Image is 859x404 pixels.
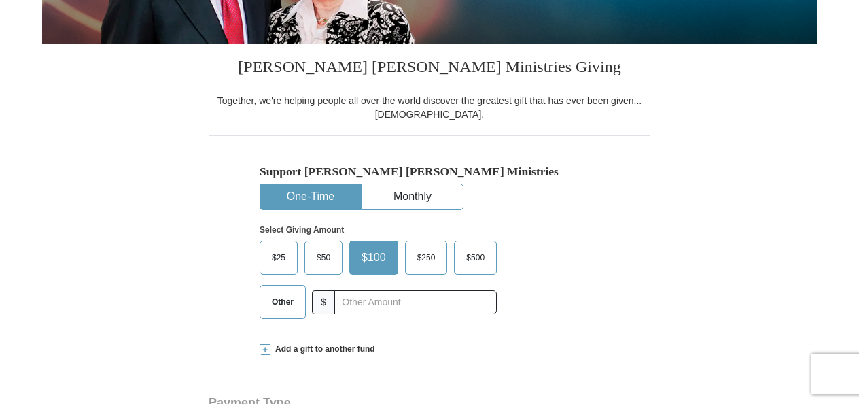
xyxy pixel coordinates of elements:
span: $ [312,290,335,314]
button: One-Time [260,184,361,209]
button: Monthly [362,184,463,209]
span: $250 [410,248,442,268]
span: Add a gift to another fund [270,343,375,355]
strong: Select Giving Amount [260,225,344,235]
span: $100 [355,248,393,268]
span: $500 [459,248,491,268]
span: Other [265,292,300,312]
span: $25 [265,248,292,268]
h3: [PERSON_NAME] [PERSON_NAME] Ministries Giving [209,44,650,94]
input: Other Amount [334,290,497,314]
div: Together, we're helping people all over the world discover the greatest gift that has ever been g... [209,94,650,121]
span: $50 [310,248,337,268]
h5: Support [PERSON_NAME] [PERSON_NAME] Ministries [260,165,599,179]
